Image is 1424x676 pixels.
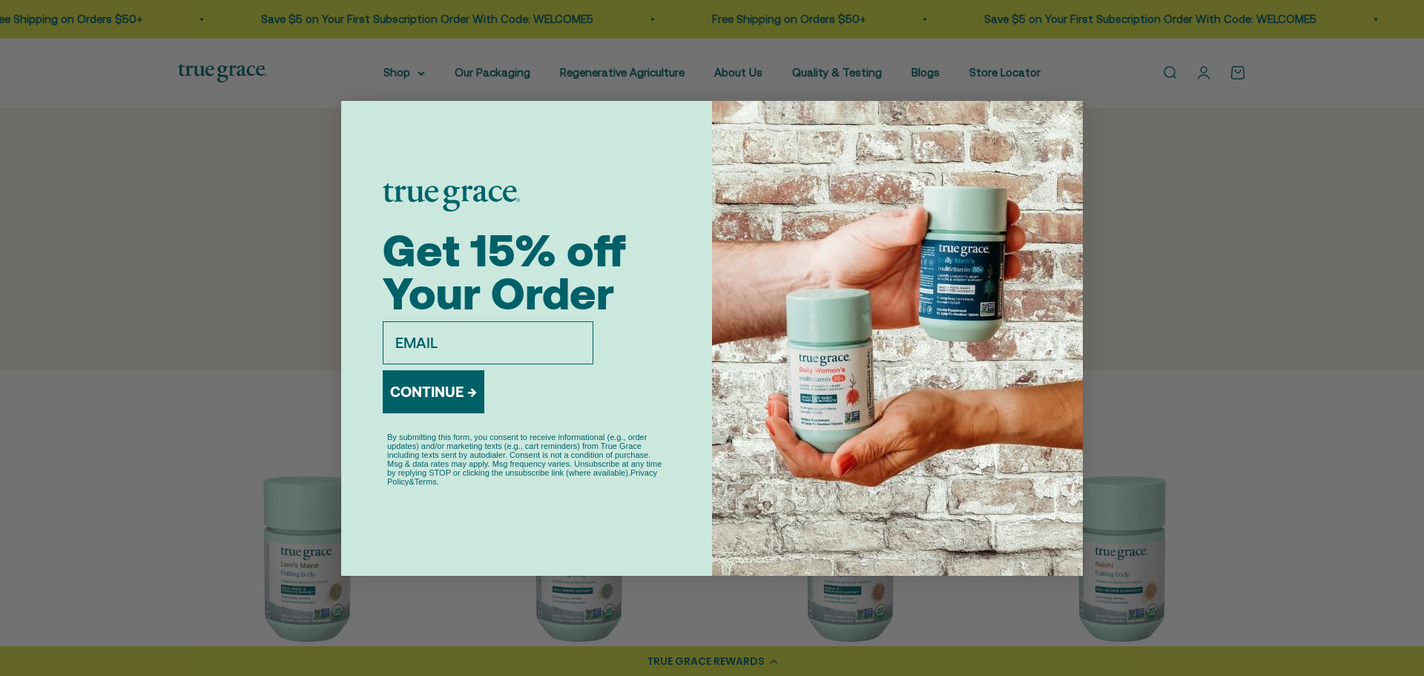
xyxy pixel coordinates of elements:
[387,468,657,486] a: Privacy Policy
[383,183,520,211] img: logo placeholder
[383,370,484,413] button: CONTINUE →
[1051,107,1077,133] button: Close dialog
[383,225,626,319] span: Get 15% off Your Order
[415,477,437,486] a: Terms
[383,321,593,364] input: EMAIL
[712,101,1083,576] img: ea6db371-f0a2-4b66-b0cf-f62b63694141.jpeg
[387,433,666,486] p: By submitting this form, you consent to receive informational (e.g., order updates) and/or market...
